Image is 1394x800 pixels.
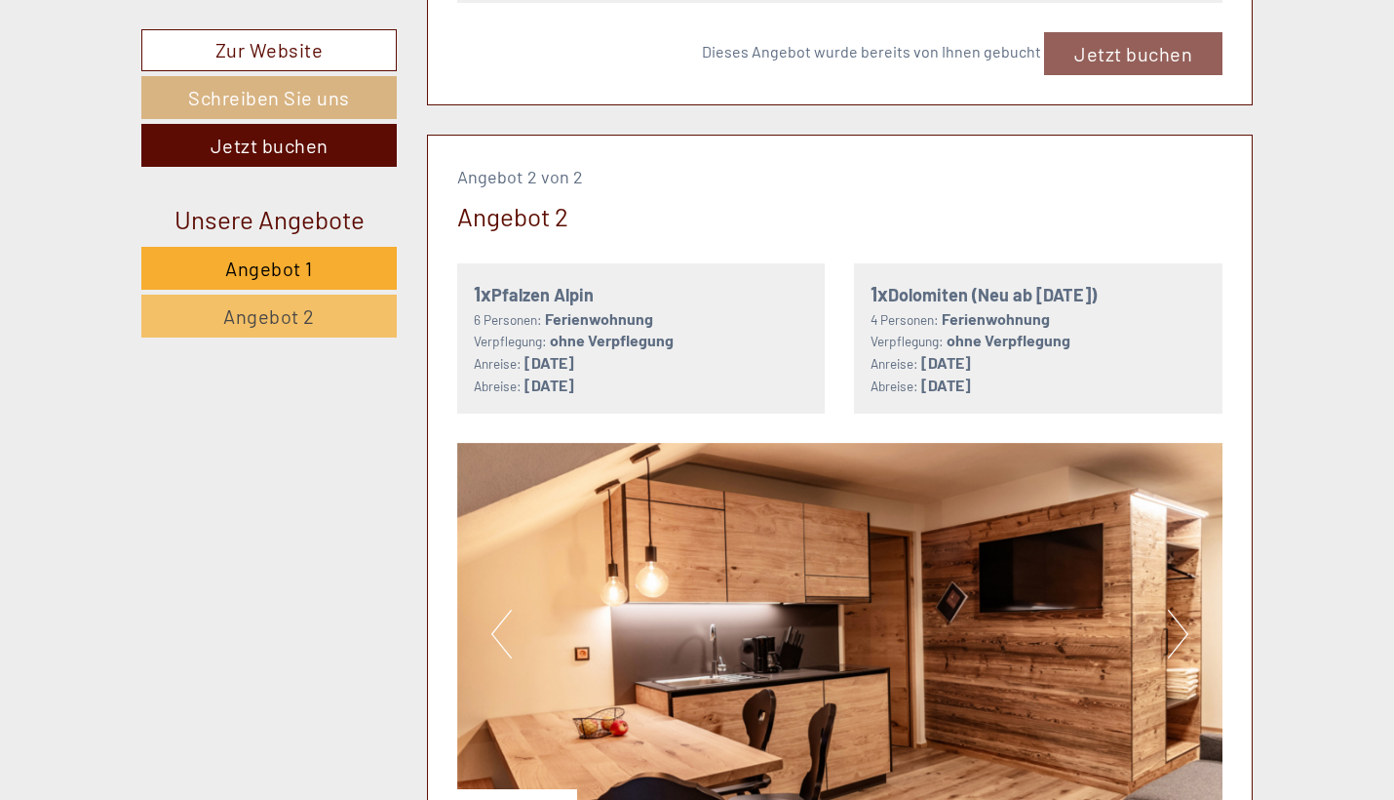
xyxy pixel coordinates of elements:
[871,355,918,372] small: Anreise:
[871,282,888,305] b: 1x
[474,280,809,308] div: Pfalzen Alpin
[141,201,397,237] div: Unsere Angebote
[921,353,971,372] b: [DATE]
[474,311,542,328] small: 6 Personen:
[15,53,315,112] div: Guten Tag, wie können wir Ihnen helfen?
[921,376,971,394] b: [DATE]
[457,198,568,234] div: Angebot 2
[141,124,397,167] a: Jetzt buchen
[947,331,1070,349] b: ohne Verpflegung
[223,304,315,328] span: Angebot 2
[545,309,653,328] b: Ferienwohnung
[141,76,397,119] a: Schreiben Sie uns
[550,331,674,349] b: ohne Verpflegung
[457,166,583,187] span: Angebot 2 von 2
[29,57,305,72] div: Appartements & Wellness [PERSON_NAME]
[474,333,547,349] small: Verpflegung:
[225,257,313,280] span: Angebot 1
[871,378,918,394] small: Abreise:
[524,376,574,394] b: [DATE]
[942,309,1050,328] b: Ferienwohnung
[29,95,305,108] small: 19:14
[474,378,522,394] small: Abreise:
[871,280,1206,308] div: Dolomiten (Neu ab [DATE])
[491,610,512,659] button: Previous
[702,42,1041,60] span: Dieses Angebot wurde bereits von Ihnen gebucht
[524,353,574,372] b: [DATE]
[474,282,491,305] b: 1x
[141,29,397,71] a: Zur Website
[871,333,944,349] small: Verpflegung:
[347,15,419,48] div: [DATE]
[474,355,522,372] small: Anreise:
[638,505,766,548] button: Senden
[1168,610,1188,659] button: Next
[871,311,939,328] small: 4 Personen:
